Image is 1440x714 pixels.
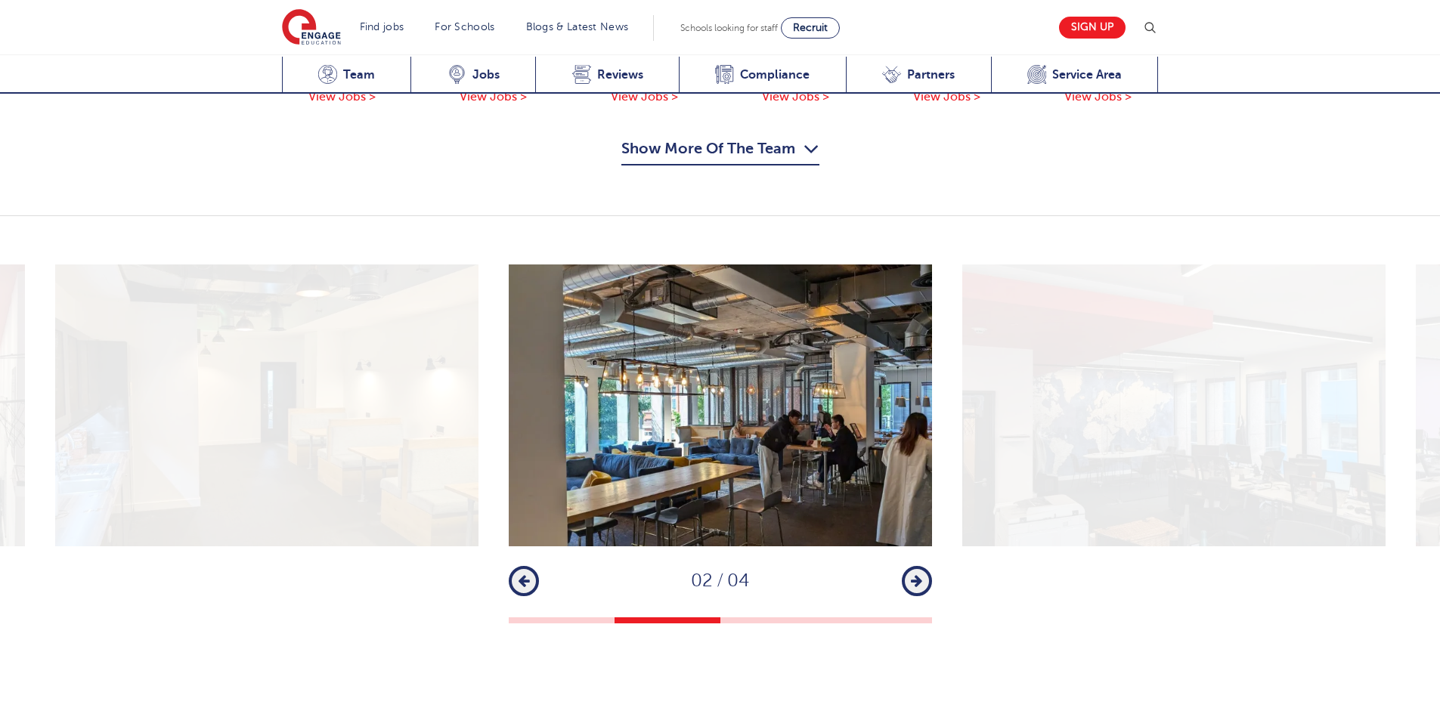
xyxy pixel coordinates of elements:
[472,67,500,82] span: Jobs
[282,9,341,47] img: Engage Education
[343,67,375,82] span: Team
[846,57,991,94] a: Partners
[526,21,629,32] a: Blogs & Latest News
[713,570,727,591] span: /
[360,21,404,32] a: Find jobs
[1052,67,1122,82] span: Service Area
[460,90,527,104] span: View Jobs >
[720,617,826,623] button: 3 of 4
[535,57,679,94] a: Reviews
[597,67,643,82] span: Reviews
[435,21,494,32] a: For Schools
[509,617,615,623] button: 1 of 4
[1059,17,1126,39] a: Sign up
[907,67,955,82] span: Partners
[826,617,932,623] button: 4 of 4
[691,570,713,591] span: 02
[740,67,810,82] span: Compliance
[615,617,720,623] button: 2 of 4
[611,90,678,104] span: View Jobs >
[762,90,829,104] span: View Jobs >
[621,137,819,165] button: Show More Of The Team
[913,90,980,104] span: View Jobs >
[793,22,828,33] span: Recruit
[308,90,376,104] span: View Jobs >
[781,17,840,39] a: Recruit
[679,57,846,94] a: Compliance
[1064,90,1132,104] span: View Jobs >
[991,57,1159,94] a: Service Area
[410,57,535,94] a: Jobs
[282,57,411,94] a: Team
[727,570,749,591] span: 04
[680,23,778,33] span: Schools looking for staff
